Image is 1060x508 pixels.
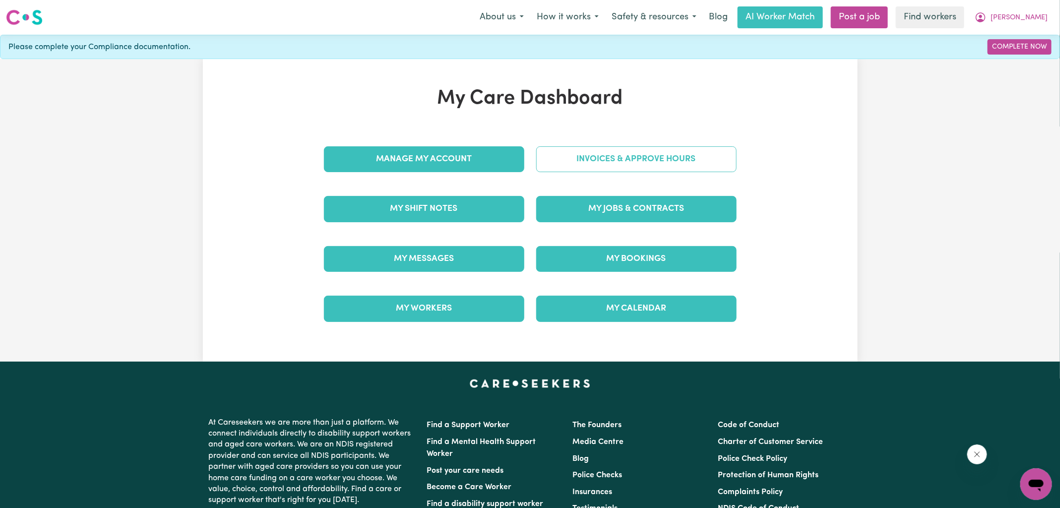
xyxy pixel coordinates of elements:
[718,455,787,463] a: Police Check Policy
[324,296,524,321] a: My Workers
[896,6,964,28] a: Find workers
[1020,468,1052,500] iframe: Button to launch messaging window
[988,39,1052,55] a: Complete Now
[703,6,734,28] a: Blog
[427,438,536,458] a: Find a Mental Health Support Worker
[536,246,737,272] a: My Bookings
[536,146,737,172] a: Invoices & Approve Hours
[427,467,504,475] a: Post your care needs
[572,455,589,463] a: Blog
[324,246,524,272] a: My Messages
[6,8,43,26] img: Careseekers logo
[324,146,524,172] a: Manage My Account
[6,7,60,15] span: Need any help?
[6,6,43,29] a: Careseekers logo
[572,421,622,429] a: The Founders
[530,7,605,28] button: How it works
[572,488,612,496] a: Insurances
[8,41,190,53] span: Please complete your Compliance documentation.
[427,421,510,429] a: Find a Support Worker
[718,471,818,479] a: Protection of Human Rights
[536,196,737,222] a: My Jobs & Contracts
[473,7,530,28] button: About us
[991,12,1048,23] span: [PERSON_NAME]
[718,488,783,496] a: Complaints Policy
[605,7,703,28] button: Safety & resources
[470,380,590,387] a: Careseekers home page
[572,438,624,446] a: Media Centre
[318,87,743,111] h1: My Care Dashboard
[718,438,823,446] a: Charter of Customer Service
[831,6,888,28] a: Post a job
[427,483,512,491] a: Become a Care Worker
[967,444,987,464] iframe: Close message
[324,196,524,222] a: My Shift Notes
[738,6,823,28] a: AI Worker Match
[968,7,1054,28] button: My Account
[427,500,544,508] a: Find a disability support worker
[718,421,779,429] a: Code of Conduct
[572,471,622,479] a: Police Checks
[536,296,737,321] a: My Calendar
